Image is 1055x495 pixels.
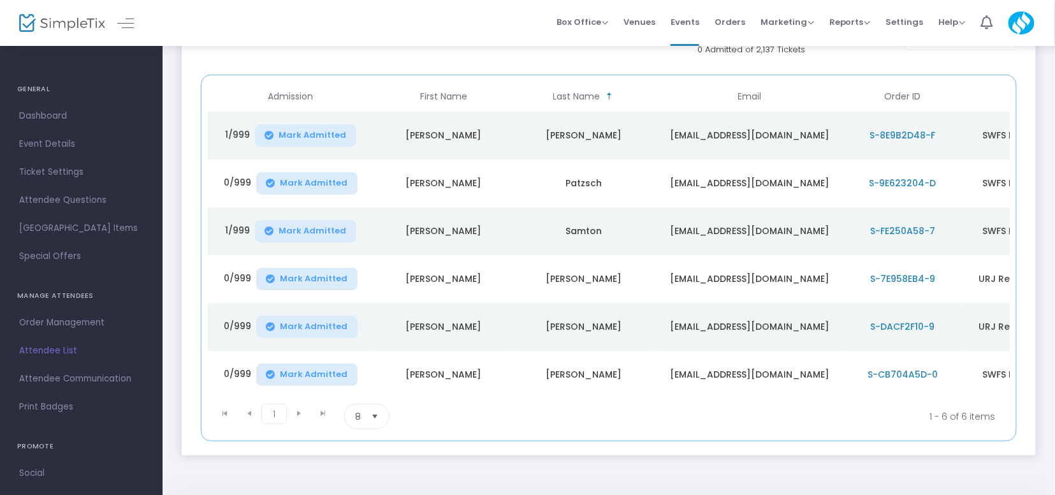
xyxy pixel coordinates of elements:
span: Ticket Settings [19,164,143,181]
td: [PERSON_NAME] [514,255,654,303]
span: Mark Admitted [280,369,348,380]
span: Events [671,6,699,38]
button: Mark Admitted [256,364,358,386]
button: Mark Admitted [256,172,358,195]
kendo-pager-info: 1 - 6 of 6 items [516,404,996,429]
td: [PERSON_NAME] [374,351,514,399]
td: [PERSON_NAME] [374,303,514,351]
td: [PERSON_NAME] [514,112,654,159]
button: Mark Admitted [255,220,357,242]
span: Special Offers [19,248,143,265]
span: S-9E623204-D [869,177,936,189]
span: 0/999 [224,176,251,195]
span: S-CB704A5D-0 [868,368,938,381]
span: S-8E9B2D48-F [870,129,936,142]
td: [EMAIL_ADDRESS][DOMAIN_NAME] [654,112,845,159]
button: Mark Admitted [256,316,358,338]
td: [EMAIL_ADDRESS][DOMAIN_NAME] [654,303,845,351]
span: [GEOGRAPHIC_DATA] Items [19,220,143,237]
h4: MANAGE ATTENDEES [17,283,145,309]
span: Page 1 [261,404,287,424]
button: Mark Admitted [255,124,357,147]
span: Box Office [557,16,608,28]
td: [EMAIL_ADDRESS][DOMAIN_NAME] [654,255,845,303]
span: First Name [420,91,467,102]
td: [PERSON_NAME] [514,303,654,351]
td: [PERSON_NAME] [514,351,654,399]
span: Mark Admitted [279,226,347,236]
span: 1/999 [225,224,250,242]
h4: GENERAL [17,77,145,102]
span: Email [738,91,762,102]
span: Event Details [19,136,143,152]
td: [PERSON_NAME] [374,255,514,303]
span: Settings [886,6,924,38]
span: 1/999 [225,128,250,147]
h4: PROMOTE [17,434,145,459]
span: Attendee List [19,343,143,359]
span: S-7E958EB4-9 [870,272,935,285]
p: 0 Admitted of 2,137 Tickets [697,43,892,56]
button: Mark Admitted [256,268,358,290]
td: Patzsch [514,159,654,207]
span: S-DACF2F10-9 [871,320,935,333]
span: Order ID [885,91,921,102]
span: Order Management [19,314,143,331]
span: Social [19,465,143,482]
span: 0/999 [224,320,251,338]
span: Mark Admitted [280,321,348,332]
span: Mark Admitted [279,130,347,140]
span: Attendee Questions [19,192,143,209]
div: Data table [208,82,1010,399]
button: Select [366,404,384,429]
span: 0/999 [224,272,251,290]
td: [EMAIL_ADDRESS][DOMAIN_NAME] [654,207,845,255]
span: Attendee Communication [19,371,143,387]
span: Sortable [605,91,615,101]
td: [EMAIL_ADDRESS][DOMAIN_NAME] [654,351,845,399]
span: Mark Admitted [280,274,348,284]
td: [PERSON_NAME] [374,159,514,207]
td: [PERSON_NAME] [374,112,514,159]
span: 0/999 [224,367,251,386]
span: Mark Admitted [280,178,348,188]
span: Reports [829,16,871,28]
span: Venues [623,6,655,38]
td: [EMAIL_ADDRESS][DOMAIN_NAME] [654,159,845,207]
span: Help [939,16,966,28]
span: Print Badges [19,399,143,415]
span: 8 [355,410,361,423]
td: Samton [514,207,654,255]
span: Admission [268,91,314,102]
span: Marketing [760,16,814,28]
span: S-FE250A58-7 [870,225,935,237]
span: Last Name [553,91,600,102]
span: Orders [715,6,745,38]
span: Dashboard [19,108,143,124]
td: [PERSON_NAME] [374,207,514,255]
